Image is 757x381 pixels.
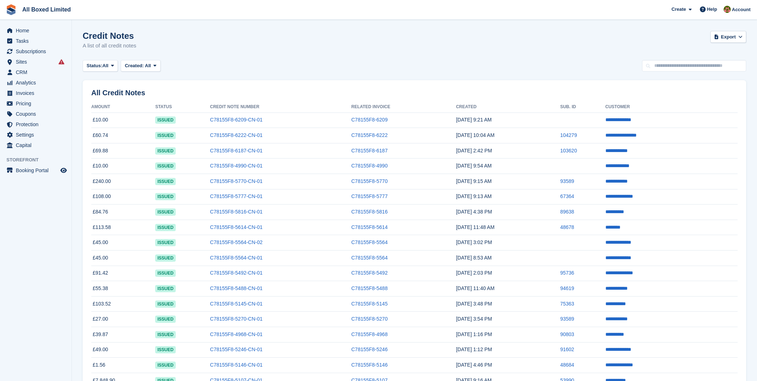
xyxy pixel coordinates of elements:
[210,316,263,322] a: C78155F8-5270-CN-01
[4,78,68,88] a: menu
[91,220,155,235] td: £113.58
[210,270,263,276] a: C78155F8-5492-CN-01
[210,101,351,113] th: Credit Note Number
[16,26,59,36] span: Home
[4,119,68,129] a: menu
[91,235,155,251] td: £45.00
[91,189,155,205] td: £108.00
[351,346,388,352] a: C78155F8-5246
[91,89,738,97] h2: All Credit Notes
[210,285,263,291] a: C78155F8-5488-CN-01
[4,88,68,98] a: menu
[4,67,68,77] a: menu
[6,156,71,164] span: Storefront
[351,148,388,153] a: C78155F8-6187
[91,358,155,373] td: £1.56
[710,31,746,43] button: Export
[351,163,388,169] a: C78155F8-4990
[210,301,263,307] a: C78155F8-5145-CN-01
[210,331,263,337] a: C78155F8-4968-CN-01
[210,132,263,138] a: C78155F8-6222-CN-01
[351,285,388,291] a: C78155F8-5488
[16,36,59,46] span: Tasks
[4,26,68,36] a: menu
[91,174,155,189] td: £240.00
[210,163,263,169] a: C78155F8-4990-CN-01
[155,362,176,369] span: issued
[19,4,74,15] a: All Boxed Limited
[155,285,176,292] span: issued
[210,117,263,123] a: C78155F8-6209-CN-01
[456,148,492,153] time: 2025-08-28 13:42:55 UTC
[210,209,263,215] a: C78155F8-5816-CN-01
[155,316,176,323] span: issued
[560,209,574,215] a: 89638
[456,331,492,337] time: 2025-07-03 12:16:14 UTC
[91,128,155,143] td: £60.74
[456,224,494,230] time: 2025-08-01 10:48:52 UTC
[456,285,494,291] time: 2025-07-17 10:40:37 UTC
[155,254,176,262] span: issued
[456,301,492,307] time: 2025-07-04 14:48:58 UTC
[351,301,388,307] a: C78155F8-5145
[560,270,574,276] a: 95736
[16,109,59,119] span: Coupons
[16,130,59,140] span: Settings
[560,148,577,153] a: 103620
[560,178,574,184] a: 93589
[456,239,492,245] time: 2025-07-25 14:02:26 UTC
[91,296,155,312] td: £103.52
[4,98,68,109] a: menu
[456,346,492,352] time: 2025-07-03 12:12:16 UTC
[351,270,388,276] a: C78155F8-5492
[351,331,388,337] a: C78155F8-4968
[560,101,605,113] th: Sub. ID
[351,193,388,199] a: C78155F8-5777
[560,132,577,138] a: 104279
[671,6,686,13] span: Create
[351,239,388,245] a: C78155F8-5564
[91,281,155,297] td: £55.38
[560,331,574,337] a: 90803
[83,60,118,72] button: Status: All
[456,209,492,215] time: 2025-08-06 15:38:51 UTC
[155,239,176,246] span: issued
[83,31,136,41] h1: Credit Notes
[4,109,68,119] a: menu
[351,316,388,322] a: C78155F8-5270
[155,162,176,170] span: issued
[351,255,388,261] a: C78155F8-5564
[4,130,68,140] a: menu
[210,178,263,184] a: C78155F8-5770-CN-01
[4,36,68,46] a: menu
[456,163,491,169] time: 2025-08-22 08:54:12 UTC
[210,239,263,245] a: C78155F8-5564-CN-02
[16,140,59,150] span: Capital
[16,57,59,67] span: Sites
[210,255,263,261] a: C78155F8-5564-CN-01
[102,62,109,69] span: All
[145,63,151,68] span: All
[155,116,176,124] span: issued
[456,178,491,184] time: 2025-08-08 08:15:46 UTC
[456,316,492,322] time: 2025-07-03 14:54:46 UTC
[210,346,263,352] a: C78155F8-5246-CN-01
[91,251,155,266] td: £45.00
[351,132,388,138] a: C78155F8-6222
[560,193,574,199] a: 67364
[732,6,751,13] span: Account
[456,255,491,261] time: 2025-07-23 07:53:23 UTC
[155,224,176,231] span: issued
[456,117,491,123] time: 2025-09-01 08:21:43 UTC
[155,208,176,216] span: issued
[87,62,102,69] span: Status:
[91,327,155,343] td: £39.87
[351,117,388,123] a: C78155F8-6209
[560,301,574,307] a: 75363
[91,159,155,174] td: £10.00
[16,88,59,98] span: Invoices
[351,209,388,215] a: C78155F8-5816
[91,342,155,358] td: £49.00
[91,113,155,128] td: £10.00
[721,33,736,41] span: Export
